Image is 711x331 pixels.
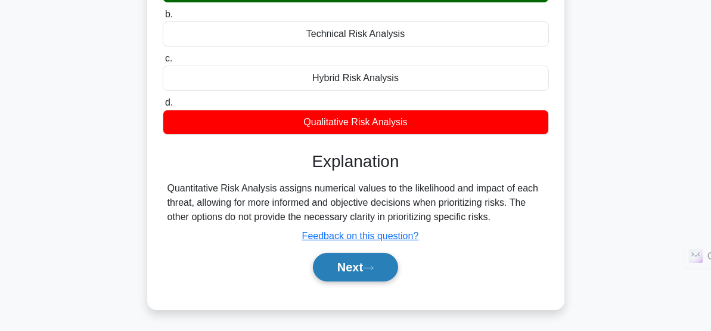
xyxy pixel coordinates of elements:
[165,9,173,19] span: b.
[163,110,549,135] div: Qualitative Risk Analysis
[165,97,173,107] span: d.
[165,53,172,63] span: c.
[170,151,542,172] h3: Explanation
[302,231,419,241] a: Feedback on this question?
[163,21,549,47] div: Technical Risk Analysis
[163,66,549,91] div: Hybrid Risk Analysis
[313,253,398,281] button: Next
[167,181,544,224] div: Quantitative Risk Analysis assigns numerical values to the likelihood and impact of each threat, ...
